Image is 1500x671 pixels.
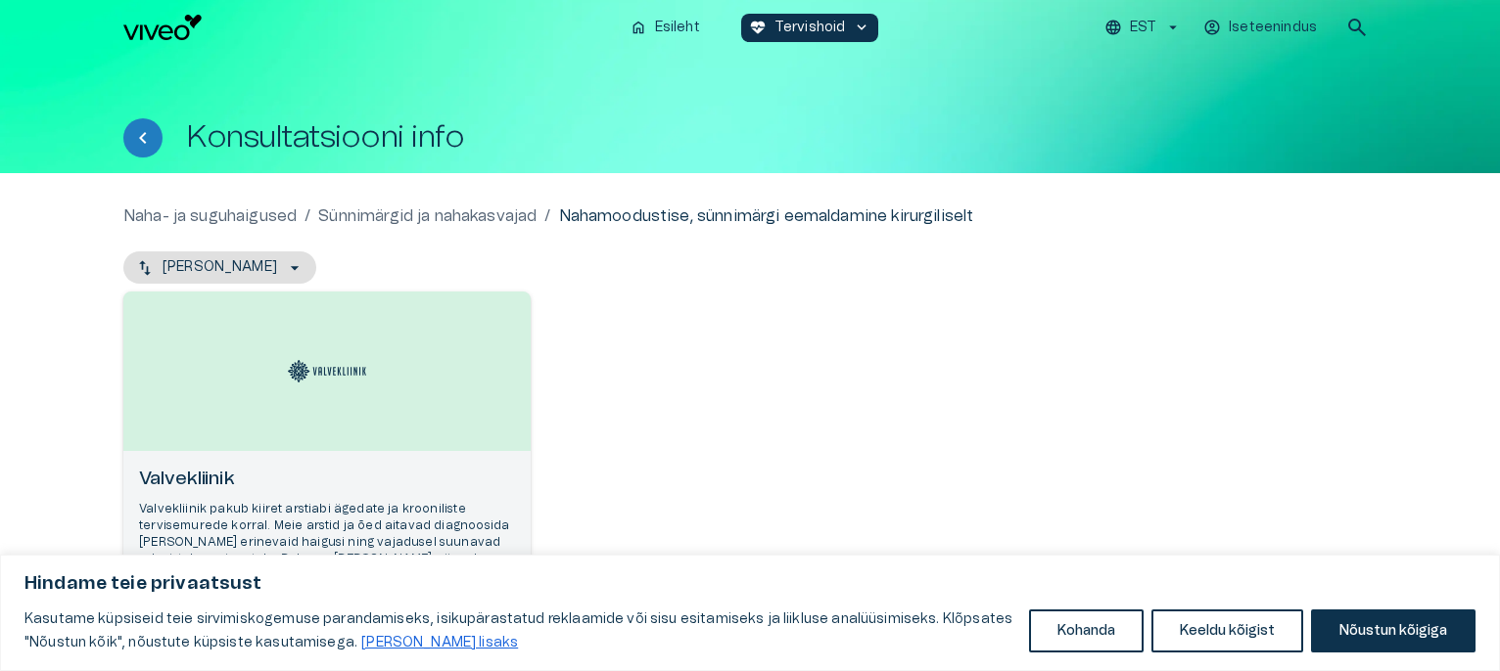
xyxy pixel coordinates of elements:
[1311,609,1476,652] button: Nõustun kõigiga
[630,19,647,36] span: home
[139,467,515,493] h6: Valvekliinik
[774,18,846,38] p: Tervishoid
[305,204,310,228] p: /
[559,204,974,228] p: Nahamoodustise, sünnimärgi eemaldamine kirurgiliselt
[24,607,1014,654] p: Kasutame küpsiseid teie sirvimiskogemuse parandamiseks, isikupärastatud reklaamide või sisu esita...
[100,16,129,31] span: Help
[123,251,316,284] button: [PERSON_NAME]
[288,360,366,381] img: Valvekliinik logo
[360,635,519,650] a: Loe lisaks
[1337,8,1377,47] button: open search modal
[853,19,870,36] span: keyboard_arrow_down
[1200,14,1322,42] button: Iseteenindus
[123,15,202,40] img: Viveo logo
[741,14,879,42] button: ecg_heartTervishoidkeyboard_arrow_down
[1130,18,1156,38] p: EST
[318,204,537,228] a: Sünnimärgid ja nahakasvajad
[655,18,700,38] p: Esileht
[123,15,614,40] a: Navigate to homepage
[163,257,277,278] p: [PERSON_NAME]
[186,120,464,155] h1: Konsultatsiooni info
[1229,18,1317,38] p: Iseteenindus
[1151,609,1303,652] button: Keeldu kõigist
[1102,14,1185,42] button: EST
[139,501,515,568] p: Valvekliinik pakub kiiret arstiabi ägedate ja krooniliste tervisemurede korral. Meie arstid ja õe...
[544,204,550,228] p: /
[749,19,767,36] span: ecg_heart
[123,118,163,157] button: Tagasi
[1345,16,1369,39] span: search
[24,572,1476,596] p: Hindame teie privaatsust
[622,14,710,42] button: homeEsileht
[123,204,297,228] a: Naha- ja suguhaigused
[1029,609,1144,652] button: Kohanda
